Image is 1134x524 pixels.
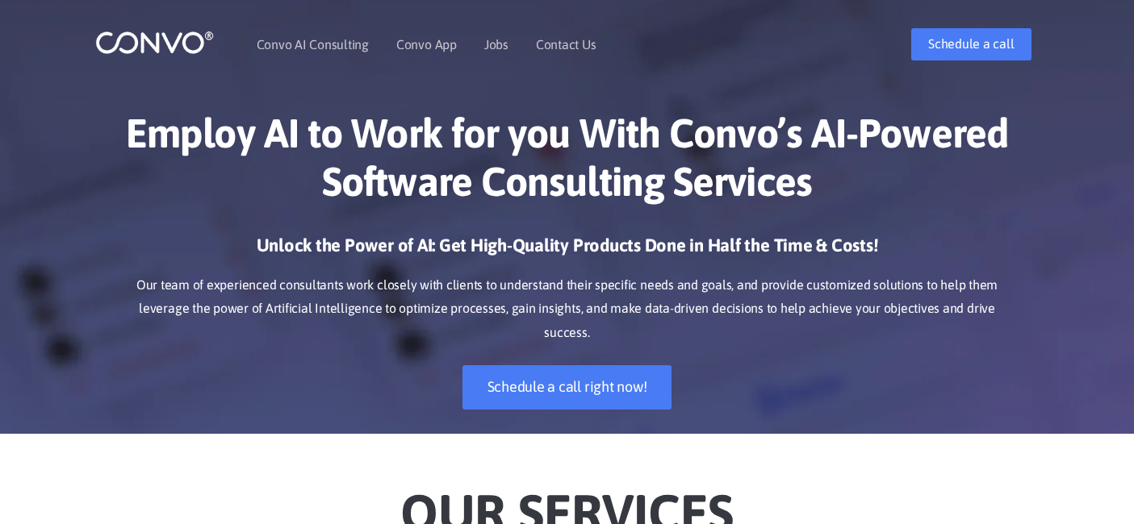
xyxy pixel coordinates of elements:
a: Contact Us [536,38,596,51]
a: Schedule a call right now! [462,365,672,410]
a: Convo App [396,38,457,51]
a: Convo AI Consulting [257,38,369,51]
p: Our team of experienced consultants work closely with clients to understand their specific needs ... [119,273,1015,346]
img: logo_1.png [95,30,214,55]
h3: Unlock the Power of AI: Get High-Quality Products Done in Half the Time & Costs! [119,234,1015,269]
h1: Employ AI to Work for you With Convo’s AI-Powered Software Consulting Services [119,109,1015,218]
a: Schedule a call [911,28,1031,60]
a: Jobs [484,38,508,51]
